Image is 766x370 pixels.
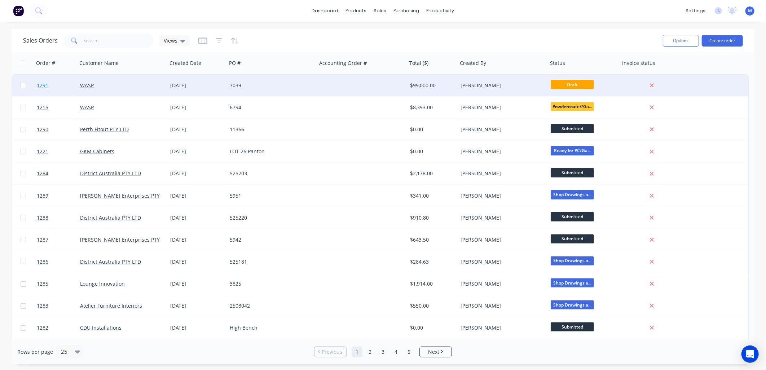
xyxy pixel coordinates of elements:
span: 1215 [37,104,48,111]
div: Accounting Order # [319,60,367,67]
div: $0.00 [410,148,453,155]
a: WASP [80,104,94,111]
div: [PERSON_NAME] [461,214,541,221]
span: 1291 [37,82,48,89]
div: [PERSON_NAME] [461,82,541,89]
div: [DATE] [170,126,224,133]
span: 1288 [37,214,48,221]
a: Atelier Furniture Interiors [80,302,142,309]
div: [DATE] [170,148,224,155]
div: [PERSON_NAME] [461,170,541,177]
div: HIgh Bench [230,324,310,331]
span: 1289 [37,192,48,199]
div: [PERSON_NAME] [461,258,541,265]
a: 1282 [37,317,80,339]
span: 1282 [37,324,48,331]
span: Views [164,37,177,44]
div: [DATE] [170,170,224,177]
button: Options [663,35,699,47]
div: productivity [423,5,458,16]
div: 11366 [230,126,310,133]
span: Rows per page [17,348,53,356]
div: $99,000.00 [410,82,453,89]
div: 2508042 [230,302,310,309]
a: Perth Fitout PTY LTD [80,126,129,133]
div: [PERSON_NAME] [461,126,541,133]
div: Customer Name [79,60,119,67]
span: 1286 [37,258,48,265]
div: Open Intercom Messenger [741,345,759,363]
ul: Pagination [311,347,455,357]
div: sales [370,5,390,16]
span: Shop Drawings a... [551,300,594,309]
span: Shop Drawings a... [551,190,594,199]
span: Submitted [551,168,594,177]
span: Draft [551,80,594,89]
div: 525203 [230,170,310,177]
a: Page 3 [378,347,388,357]
div: [DATE] [170,236,224,243]
div: Created Date [170,60,201,67]
div: PO # [229,60,241,67]
a: District Australia PTY LTD [80,258,141,265]
span: 1290 [37,126,48,133]
a: District Australia PTY LTD [80,170,141,177]
div: 5951 [230,192,310,199]
a: 1284 [37,163,80,184]
a: Page 5 [404,347,414,357]
span: Shop Drawings a... [551,256,594,265]
div: 5942 [230,236,310,243]
div: $0.00 [410,126,453,133]
input: Search... [84,34,154,48]
span: 1284 [37,170,48,177]
a: 1215 [37,97,80,118]
a: Lounge Innovation [80,280,125,287]
span: Submitted [551,234,594,243]
div: 6794 [230,104,310,111]
a: 1221 [37,141,80,162]
div: Total ($) [409,60,428,67]
a: [PERSON_NAME] Enterprises PTY LTD [80,192,170,199]
span: 1221 [37,148,48,155]
div: [DATE] [170,302,224,309]
img: Factory [13,5,24,16]
a: 1283 [37,295,80,317]
a: District Australia PTY LTD [80,214,141,221]
a: [PERSON_NAME] Enterprises PTY LTD [80,236,170,243]
a: 1285 [37,273,80,295]
a: 1288 [37,207,80,229]
div: [PERSON_NAME] [461,104,541,111]
span: Submitted [551,124,594,133]
div: $284.63 [410,258,453,265]
a: dashboard [308,5,342,16]
div: [PERSON_NAME] [461,302,541,309]
div: settings [682,5,709,16]
div: [PERSON_NAME] [461,280,541,287]
div: $0.00 [410,324,453,331]
div: [DATE] [170,192,224,199]
a: 1289 [37,185,80,207]
div: $8,393.00 [410,104,453,111]
div: $643.50 [410,236,453,243]
div: Created By [460,60,486,67]
div: 3825 [230,280,310,287]
div: 525220 [230,214,310,221]
div: [DATE] [170,324,224,331]
a: WASP [80,82,94,89]
a: 1290 [37,119,80,140]
a: Previous page [314,348,346,356]
a: Page 1 is your current page [352,347,362,357]
a: Next page [420,348,452,356]
div: LOT 26 Panton [230,148,310,155]
a: 1291 [37,75,80,96]
span: Next [428,348,439,356]
span: M [748,8,752,14]
div: [PERSON_NAME] [461,192,541,199]
div: [DATE] [170,82,224,89]
div: Invoice status [622,60,655,67]
a: 1287 [37,229,80,251]
span: Shop Drawings a... [551,278,594,287]
span: Previous [322,348,343,356]
a: GKM Cabinets [80,148,114,155]
div: [DATE] [170,280,224,287]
